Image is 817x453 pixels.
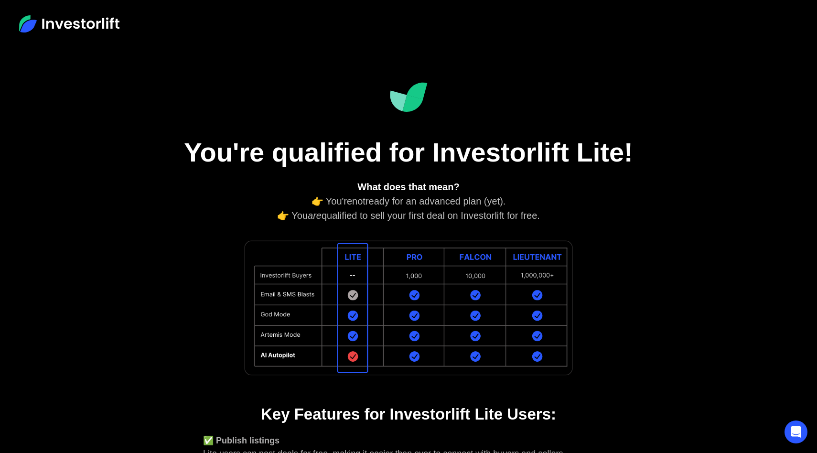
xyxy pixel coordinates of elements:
[308,210,322,221] em: are
[203,180,614,223] div: 👉 You're ready for an advanced plan (yet). 👉 You qualified to sell your first deal on Investorlif...
[170,136,647,168] h1: You're qualified for Investorlift Lite!
[785,421,807,443] div: Open Intercom Messenger
[389,82,428,112] img: Investorlift Dashboard
[261,405,556,423] strong: Key Features for Investorlift Lite Users:
[203,436,279,445] strong: ✅ Publish listings
[357,182,459,192] strong: What does that mean?
[352,196,365,206] em: not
